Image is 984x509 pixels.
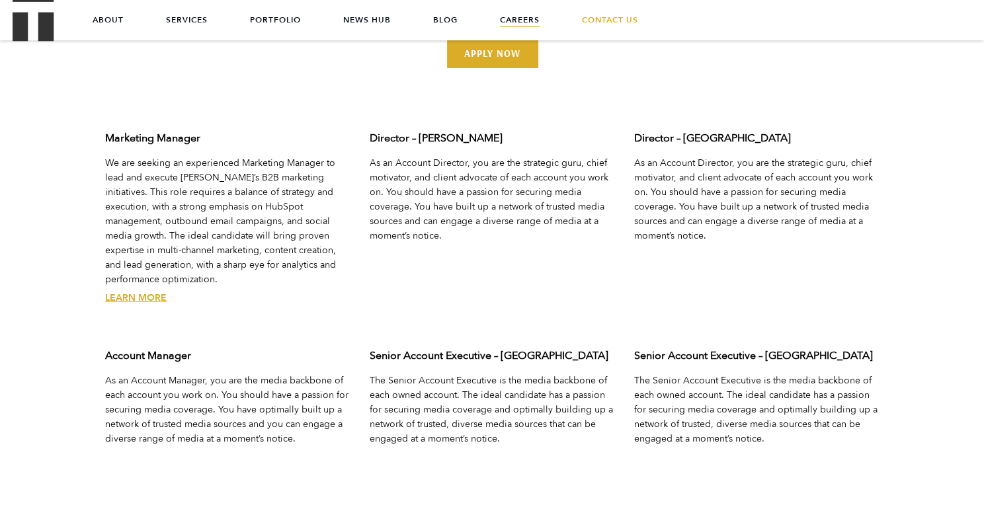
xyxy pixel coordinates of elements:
p: As an Account Director, you are the strategic guru, chief motivator, and client advocate of each ... [370,156,614,243]
h3: Marketing Manager [105,131,350,145]
p: The Senior Account Executive is the media backbone of each owned account. The ideal candidate has... [634,373,879,446]
h3: Senior Account Executive – [GEOGRAPHIC_DATA] [370,348,614,363]
p: As an Account Director, you are the strategic guru, chief motivator, and client advocate of each ... [634,156,879,243]
p: As an Account Manager, you are the media backbone of each account you work on. You should have a ... [105,373,350,446]
a: Email us at jointheteam@treblepr.com [447,40,538,67]
h3: Account Manager [105,348,350,363]
p: We are seeking an experienced Marketing Manager to lead and execute [PERSON_NAME]’s B2B marketing... [105,156,350,287]
a: Marketing Manager [105,292,167,304]
h3: Director – [GEOGRAPHIC_DATA] [634,131,879,145]
h3: Director – [PERSON_NAME] [370,131,614,145]
p: The Senior Account Executive is the media backbone of each owned account. The ideal candidate has... [370,373,614,446]
h3: Senior Account Executive – [GEOGRAPHIC_DATA] [634,348,879,363]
